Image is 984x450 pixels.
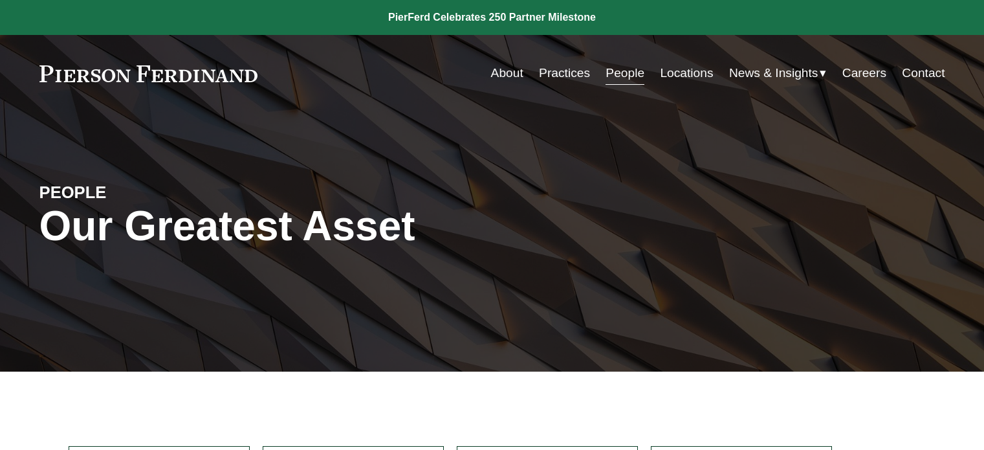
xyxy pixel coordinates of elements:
[39,182,266,203] h4: PEOPLE
[660,61,713,85] a: Locations
[606,61,644,85] a: People
[491,61,523,85] a: About
[902,61,945,85] a: Contact
[729,62,818,85] span: News & Insights
[39,203,643,250] h1: Our Greatest Asset
[729,61,827,85] a: folder dropdown
[539,61,590,85] a: Practices
[842,61,886,85] a: Careers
